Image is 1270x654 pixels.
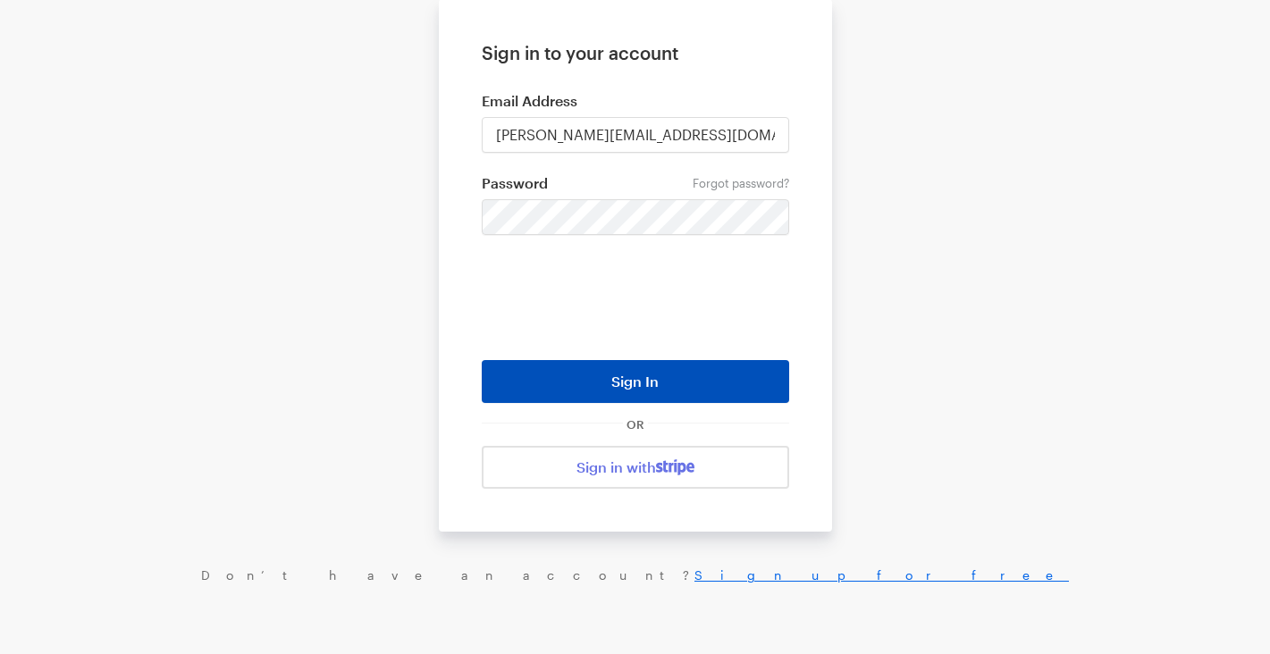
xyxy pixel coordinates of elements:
[482,92,789,110] label: Email Address
[656,459,694,475] img: stripe-07469f1003232ad58a8838275b02f7af1ac9ba95304e10fa954b414cd571f63b.svg
[482,446,789,489] a: Sign in with
[500,262,771,331] iframe: reCAPTCHA
[694,567,1069,583] a: Sign up for free
[18,567,1252,583] div: Don’t have an account?
[623,417,648,432] span: OR
[482,174,789,192] label: Password
[482,360,789,403] button: Sign In
[693,176,789,190] a: Forgot password?
[482,42,789,63] h1: Sign in to your account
